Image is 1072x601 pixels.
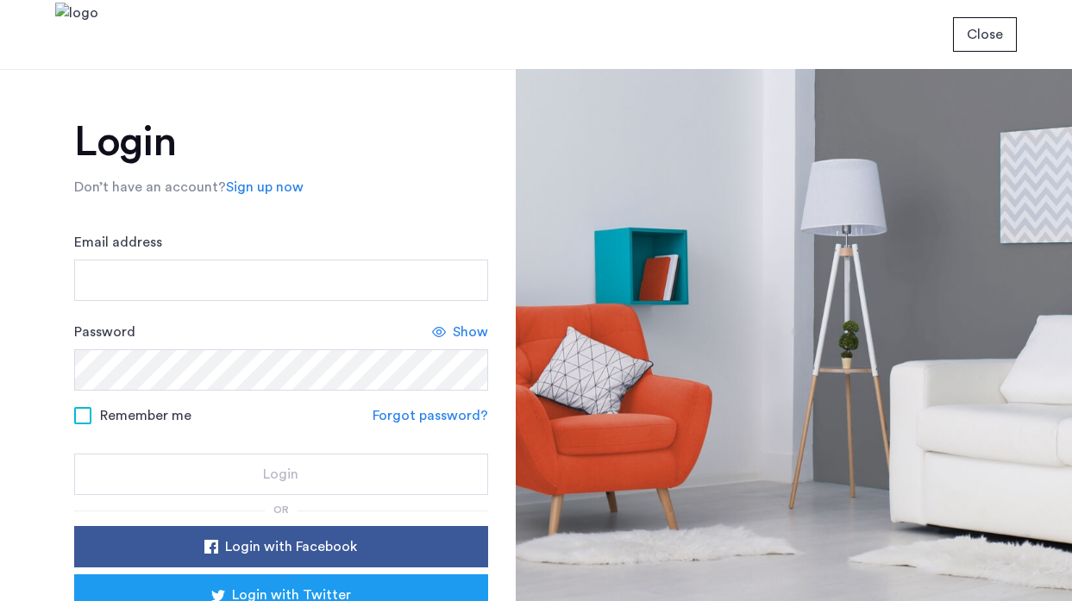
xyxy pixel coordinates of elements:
img: logo [55,3,98,67]
span: Don’t have an account? [74,180,226,194]
span: Login [263,464,298,485]
button: button [74,526,488,567]
h1: Login [74,122,488,163]
span: Close [967,24,1003,45]
span: or [273,504,289,515]
button: button [953,17,1017,52]
span: Remember me [100,405,191,426]
span: Login with Facebook [225,536,357,557]
label: Password [74,322,135,342]
label: Email address [74,232,162,253]
a: Forgot password? [373,405,488,426]
a: Sign up now [226,177,304,197]
span: Show [453,322,488,342]
button: button [74,454,488,495]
